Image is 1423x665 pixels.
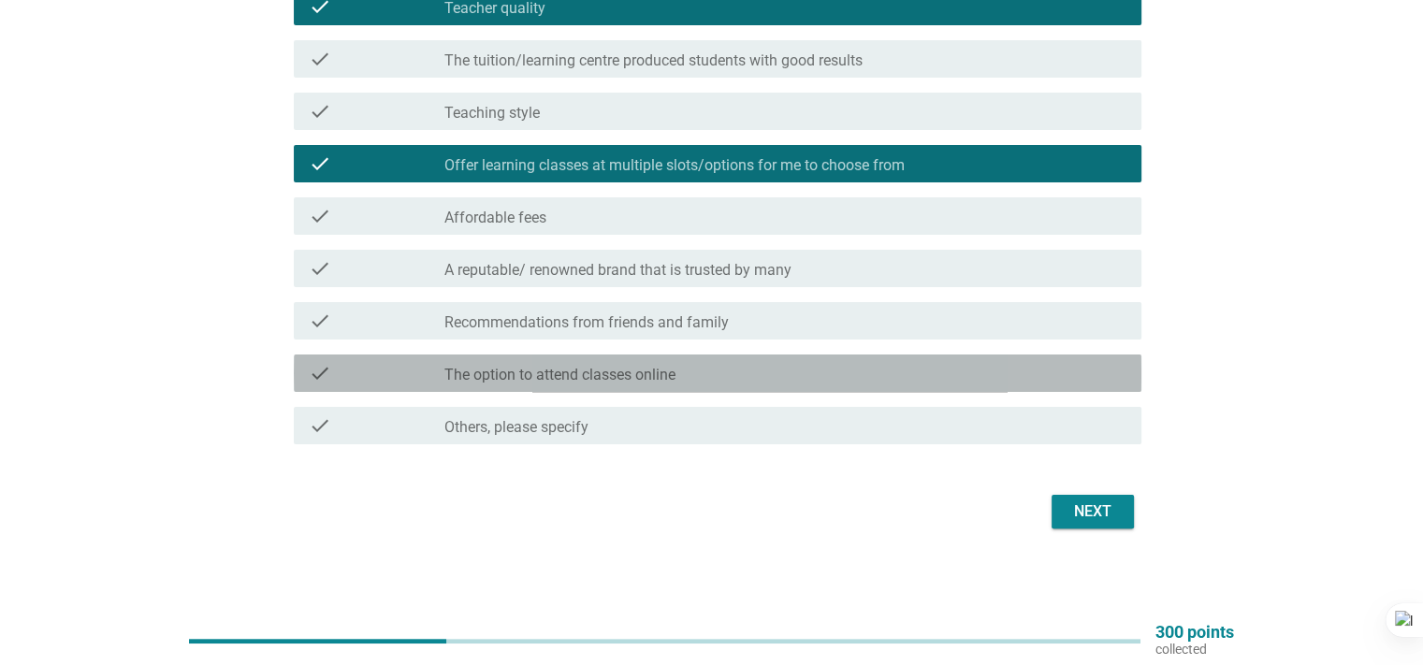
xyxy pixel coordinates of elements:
[444,156,905,175] label: Offer learning classes at multiple slots/options for me to choose from
[309,100,331,123] i: check
[1155,641,1234,658] p: collected
[444,104,540,123] label: Teaching style
[309,310,331,332] i: check
[444,51,863,70] label: The tuition/learning centre produced students with good results
[1052,495,1134,528] button: Next
[309,362,331,384] i: check
[444,209,546,227] label: Affordable fees
[444,418,588,437] label: Others, please specify
[444,261,791,280] label: A reputable/ renowned brand that is trusted by many
[1155,624,1234,641] p: 300 points
[309,152,331,175] i: check
[309,48,331,70] i: check
[309,414,331,437] i: check
[309,257,331,280] i: check
[444,366,675,384] label: The option to attend classes online
[444,313,729,332] label: Recommendations from friends and family
[1067,500,1119,523] div: Next
[309,205,331,227] i: check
